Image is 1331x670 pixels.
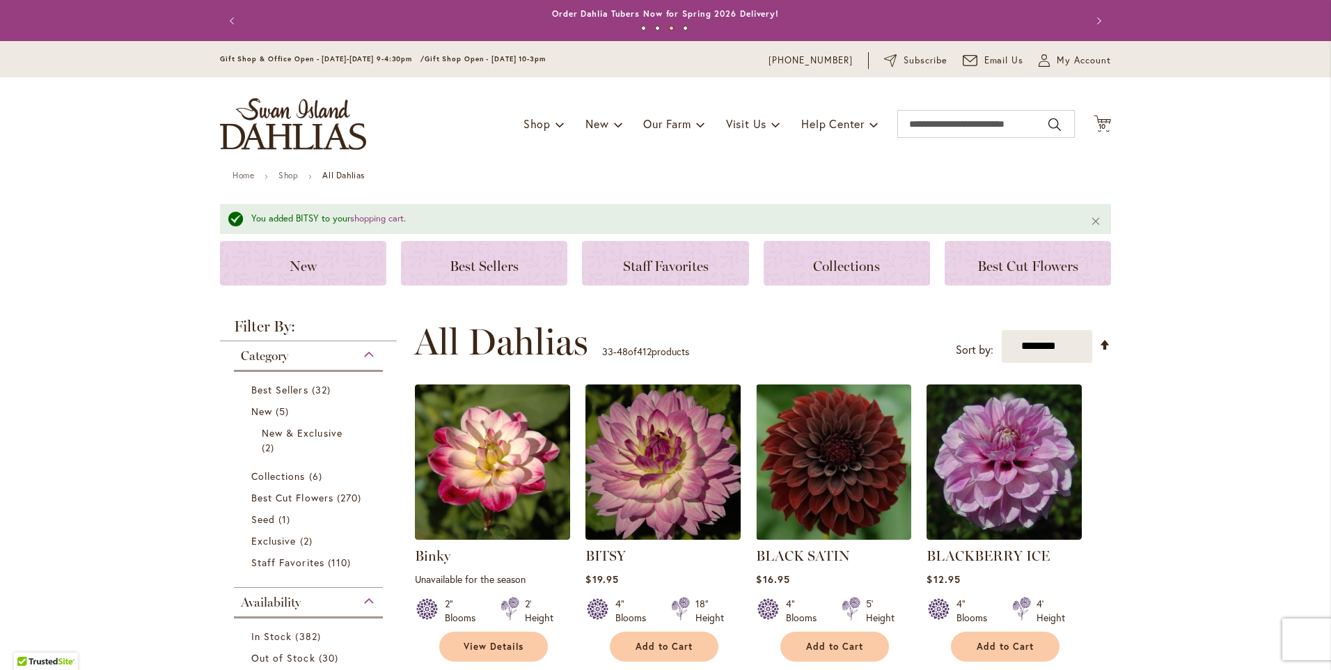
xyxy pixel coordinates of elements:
[602,345,613,358] span: 33
[251,405,272,418] span: New
[251,490,369,505] a: Best Cut Flowers
[756,547,850,564] a: BLACK SATIN
[1094,115,1111,134] button: 10
[643,116,691,131] span: Our Farm
[251,534,296,547] span: Exclusive
[617,345,628,358] span: 48
[401,241,567,286] a: Best Sellers
[251,650,369,665] a: Out of Stock 30
[241,348,288,364] span: Category
[309,469,326,483] span: 6
[262,426,359,455] a: New &amp; Exclusive
[637,345,652,358] span: 412
[262,440,278,455] span: 2
[1083,7,1111,35] button: Next
[927,547,1050,564] a: BLACKBERRY ICE
[220,319,397,341] strong: Filter By:
[655,26,660,31] button: 2 of 4
[241,595,301,610] span: Availability
[866,597,895,625] div: 5' Height
[806,641,863,653] span: Add to Cart
[1057,54,1111,68] span: My Account
[251,651,315,664] span: Out of Stock
[602,341,689,363] p: - of products
[956,337,993,363] label: Sort by:
[350,212,404,224] a: shopping cart
[464,641,523,653] span: View Details
[977,258,1078,274] span: Best Cut Flowers
[615,597,654,625] div: 4" Blooms
[300,533,316,548] span: 2
[585,116,608,131] span: New
[415,529,570,543] a: Binky
[1037,597,1065,625] div: 4' Height
[683,26,688,31] button: 4 of 4
[415,572,570,586] p: Unavailable for the season
[415,547,450,564] a: Binky
[525,597,553,625] div: 2' Height
[769,54,853,68] a: [PHONE_NUMBER]
[337,490,365,505] span: 270
[415,384,570,540] img: Binky
[641,26,646,31] button: 1 of 4
[251,556,324,569] span: Staff Favorites
[756,529,911,543] a: BLACK SATIN
[945,241,1111,286] a: Best Cut Flowers
[927,384,1082,540] img: BLACKBERRY ICE
[251,512,369,527] a: Seed
[585,384,741,540] img: BITSY
[445,597,484,625] div: 2" Blooms
[927,529,1082,543] a: BLACKBERRY ICE
[233,170,254,180] a: Home
[780,632,889,662] button: Add to Cart
[251,383,308,396] span: Best Sellers
[290,258,317,274] span: New
[523,116,551,131] span: Shop
[319,650,342,665] span: 30
[813,258,880,274] span: Collections
[276,404,292,419] span: 5
[977,641,1034,653] span: Add to Cart
[251,513,275,526] span: Seed
[251,630,292,643] span: In Stock
[927,572,960,586] span: $12.95
[220,98,366,150] a: store logo
[251,469,369,483] a: Collections
[801,116,865,131] span: Help Center
[1098,122,1107,131] span: 10
[756,572,789,586] span: $16.95
[439,632,548,662] a: View Details
[251,629,369,644] a: In Stock 382
[251,555,369,570] a: Staff Favorites
[552,8,779,19] a: Order Dahlia Tubers Now for Spring 2026 Delivery!
[251,404,369,419] a: New
[295,629,324,644] span: 382
[220,241,386,286] a: New
[582,241,748,286] a: Staff Favorites
[251,212,1069,226] div: You added BITSY to your .
[251,469,306,483] span: Collections
[951,632,1060,662] button: Add to Cart
[636,641,693,653] span: Add to Cart
[450,258,519,274] span: Best Sellers
[585,529,741,543] a: BITSY
[220,7,248,35] button: Previous
[251,533,369,548] a: Exclusive
[786,597,825,625] div: 4" Blooms
[414,321,588,363] span: All Dahlias
[278,170,298,180] a: Shop
[623,258,709,274] span: Staff Favorites
[585,572,618,586] span: $19.95
[764,241,930,286] a: Collections
[963,54,1024,68] a: Email Us
[610,632,718,662] button: Add to Cart
[726,116,766,131] span: Visit Us
[669,26,674,31] button: 3 of 4
[251,491,333,504] span: Best Cut Flowers
[756,384,911,540] img: BLACK SATIN
[312,382,334,397] span: 32
[904,54,947,68] span: Subscribe
[695,597,724,625] div: 18" Height
[328,555,354,570] span: 110
[278,512,294,527] span: 1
